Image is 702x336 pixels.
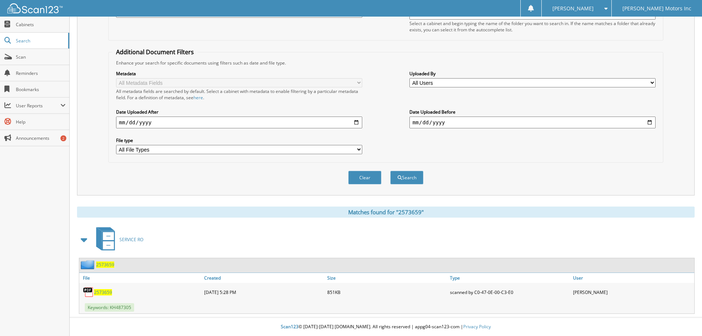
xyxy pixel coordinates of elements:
[112,60,659,66] div: Enhance your search for specific documents using filters such as date and file type.
[448,273,571,283] a: Type
[77,207,695,218] div: Matches found for "2573659"
[81,260,96,269] img: folder2.png
[16,70,66,76] span: Reminders
[552,6,594,11] span: [PERSON_NAME]
[448,285,571,299] div: scanned by C0-47-0E-00-C3-E0
[7,3,63,13] img: scan123-logo-white.svg
[16,103,60,109] span: User Reports
[281,323,298,330] span: Scan123
[202,273,325,283] a: Created
[60,135,66,141] div: 2
[116,137,362,143] label: File type
[16,21,66,28] span: Cabinets
[571,273,694,283] a: User
[325,273,448,283] a: Size
[16,38,64,44] span: Search
[116,70,362,77] label: Metadata
[202,285,325,299] div: [DATE] 5:28 PM
[112,48,198,56] legend: Additional Document Filters
[79,273,202,283] a: File
[92,225,143,254] a: SERVICE RO
[571,285,694,299] div: [PERSON_NAME]
[463,323,491,330] a: Privacy Policy
[85,303,134,312] span: Keywords: KH487305
[119,236,143,243] span: SERVICE RO
[409,117,656,128] input: end
[390,171,423,184] button: Search
[96,261,114,268] a: 2573659
[409,20,656,33] div: Select a cabinet and begin typing the name of the folder you want to search in. If the name match...
[348,171,381,184] button: Clear
[409,70,656,77] label: Uploaded By
[116,88,362,101] div: All metadata fields are searched by default. Select a cabinet with metadata to enable filtering b...
[116,117,362,128] input: start
[94,289,112,295] a: 2573659
[16,135,66,141] span: Announcements
[409,109,656,115] label: Date Uploaded Before
[325,285,448,299] div: 851KB
[70,318,702,336] div: © [DATE]-[DATE] [DOMAIN_NAME]. All rights reserved | appg04-scan123-com |
[622,6,691,11] span: [PERSON_NAME] Motors Inc
[116,109,362,115] label: Date Uploaded After
[193,94,203,101] a: here
[16,119,66,125] span: Help
[16,54,66,60] span: Scan
[16,86,66,93] span: Bookmarks
[83,287,94,298] img: PDF.png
